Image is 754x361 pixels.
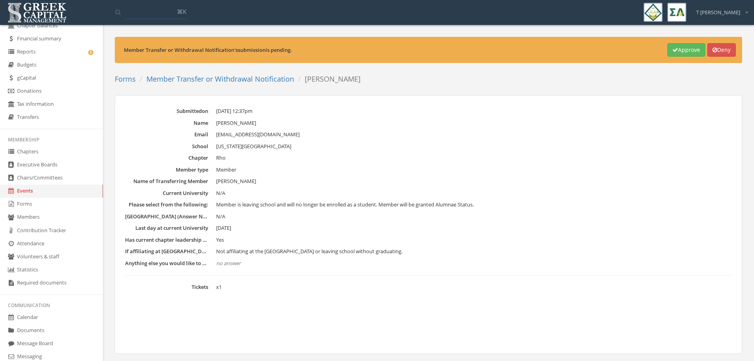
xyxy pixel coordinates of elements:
dd: x 1 [216,283,732,291]
div: Member Transfer or Withdrawal Notification 's submission is pending. [124,46,668,54]
em: no answer [216,260,241,267]
button: Deny [707,43,736,57]
dt: Submitted on [125,107,208,115]
span: T [PERSON_NAME] [696,9,740,16]
dd: [EMAIL_ADDRESS][DOMAIN_NAME] [216,131,732,139]
dt: Please select from the following: [125,201,208,208]
div: T [PERSON_NAME] [691,3,748,16]
dt: Name [125,119,208,127]
span: Yes [216,236,224,243]
dd: [PERSON_NAME] [216,119,732,127]
a: Forms [115,74,136,84]
span: [DATE] [216,224,231,231]
dd: Rho [216,154,732,162]
dt: Tickets [125,283,208,291]
dt: Email [125,131,208,138]
span: ⌘K [177,8,186,15]
span: Member is leaving school and will no longer be enrolled as a student. Member will be granted Alum... [216,201,474,208]
dt: Last day at current University [125,224,208,232]
span: N/A [216,189,225,197]
li: [PERSON_NAME] [294,74,361,84]
span: [DATE] 12:37pm [216,107,253,115]
span: N/A [216,213,225,220]
dt: School [125,143,208,150]
dt: Anything else you would like to add or share? [125,260,208,267]
dt: Chapter [125,154,208,162]
dt: New University (Answer N/A if leaving school without graduating.) [125,213,208,220]
span: Not affiliating at the [GEOGRAPHIC_DATA] or leaving school without graduating. [216,248,403,255]
dt: Name of Transferring Member [125,178,208,185]
dt: Has current chapter leadership been made aware of this transfer? [125,236,208,244]
a: Member Transfer or Withdrawal Notification [146,74,294,84]
button: Approve [667,43,705,57]
dd: Member [216,166,732,174]
dt: Current University [125,189,208,197]
dt: If affiliating at new university, has that chapter's leadership been notified? [125,248,208,255]
span: [PERSON_NAME] [216,178,256,185]
dd: [US_STATE][GEOGRAPHIC_DATA] [216,143,732,151]
dt: Member type [125,166,208,174]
